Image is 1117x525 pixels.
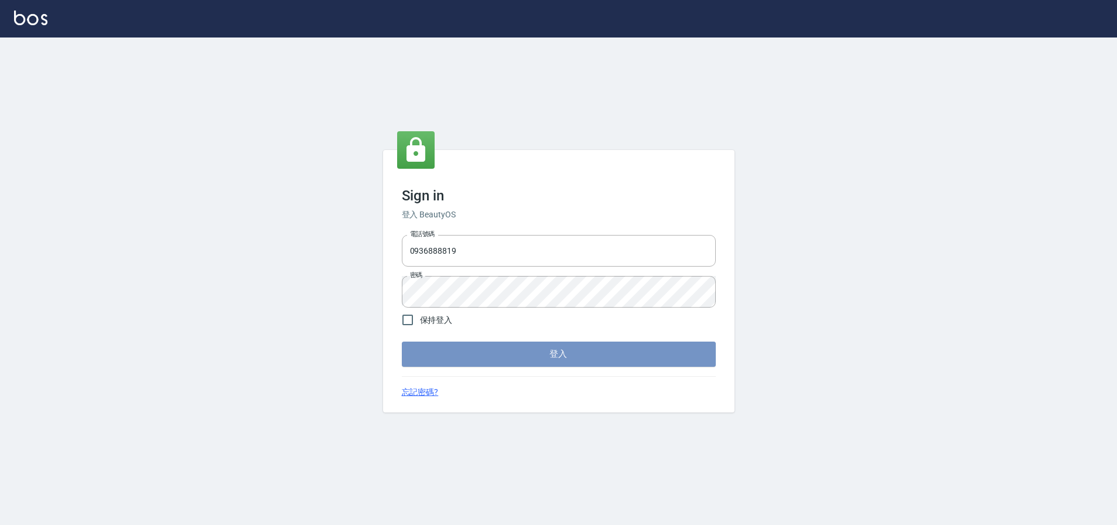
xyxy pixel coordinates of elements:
h3: Sign in [402,187,716,204]
img: Logo [14,11,47,25]
a: 忘記密碼? [402,386,439,398]
h6: 登入 BeautyOS [402,209,716,221]
label: 電話號碼 [410,230,435,238]
span: 保持登入 [420,314,453,326]
button: 登入 [402,342,716,366]
label: 密碼 [410,271,422,279]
